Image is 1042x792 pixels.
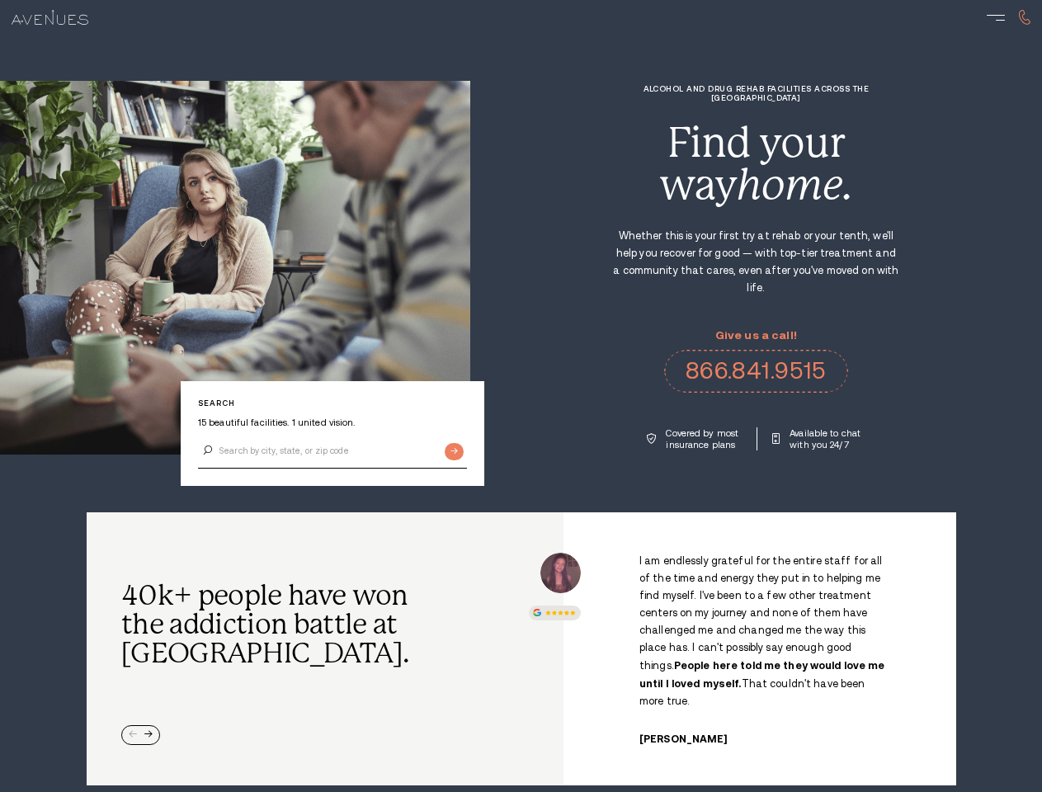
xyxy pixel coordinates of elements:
input: Search by city, state, or zip code [198,434,467,469]
p: I am endlessly grateful for the entire staff for all of the time and energy they put in to helpin... [639,553,892,710]
a: Covered by most insurance plans [647,427,741,450]
p: Whether this is your first try at rehab or your tenth, we'll help you recover for good — with top... [611,228,900,297]
h2: 40k+ people have won the addiction battle at [GEOGRAPHIC_DATA]. [121,582,419,668]
h1: Alcohol and Drug Rehab Facilities across the [GEOGRAPHIC_DATA] [611,84,900,102]
p: Give us a call! [664,329,848,342]
strong: People here told me they would love me until I loved myself. [639,659,885,690]
i: home. [737,161,852,209]
input: Submit [445,443,464,460]
div: Next slide [144,731,153,739]
p: 15 beautiful facilities. 1 united vision. [198,417,467,428]
p: Search [198,398,467,408]
p: Available to chat with you 24/7 [790,427,865,450]
a: Available to chat with you 24/7 [772,427,865,450]
p: Covered by most insurance plans [666,427,741,450]
div: Find your way [611,122,900,205]
div: / [586,553,932,745]
a: 866.841.9515 [664,350,848,393]
cite: [PERSON_NAME] [639,733,728,745]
